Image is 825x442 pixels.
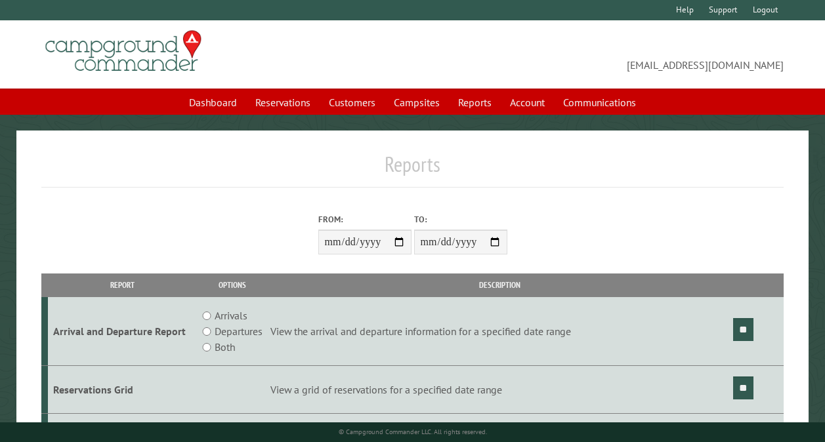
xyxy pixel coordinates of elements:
[41,151,784,188] h1: Reports
[41,26,205,77] img: Campground Commander
[215,323,263,339] label: Departures
[555,90,644,115] a: Communications
[48,297,197,366] td: Arrival and Departure Report
[181,90,245,115] a: Dashboard
[48,273,197,296] th: Report
[268,297,731,366] td: View the arrival and departure information for a specified date range
[48,366,197,414] td: Reservations Grid
[215,339,235,355] label: Both
[196,273,268,296] th: Options
[414,213,507,226] label: To:
[339,428,487,436] small: © Campground Commander LLC. All rights reserved.
[321,90,383,115] a: Customers
[450,90,499,115] a: Reports
[318,213,412,226] label: From:
[502,90,553,115] a: Account
[386,90,448,115] a: Campsites
[413,36,784,73] span: [EMAIL_ADDRESS][DOMAIN_NAME]
[268,273,731,296] th: Description
[268,366,731,414] td: View a grid of reservations for a specified date range
[247,90,318,115] a: Reservations
[215,308,247,323] label: Arrivals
